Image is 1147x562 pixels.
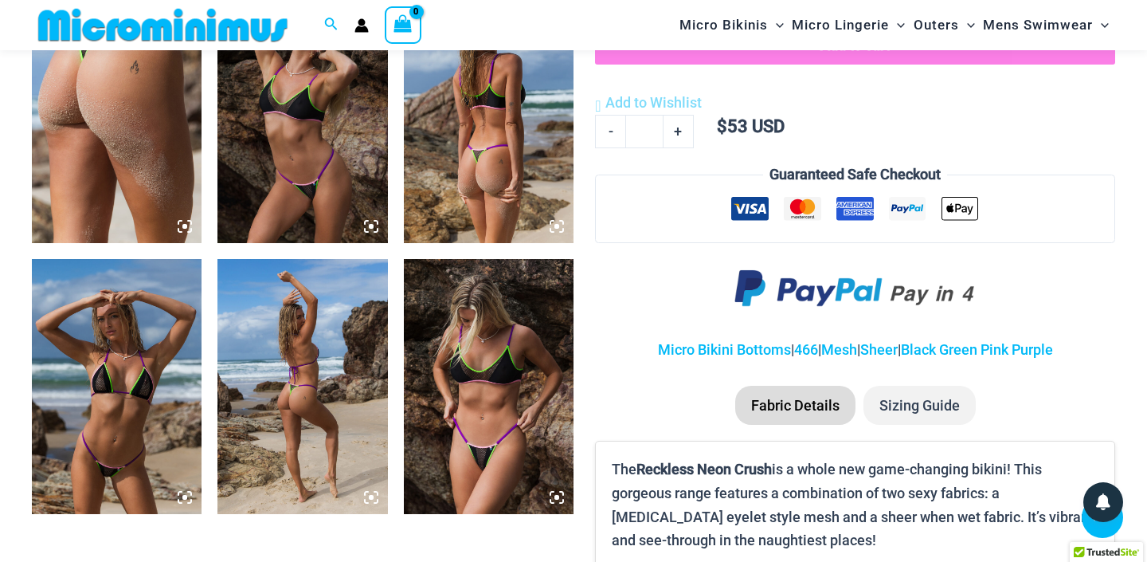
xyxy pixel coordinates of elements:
[979,5,1113,45] a: Mens SwimwearMenu ToggleMenu Toggle
[354,18,369,33] a: Account icon link
[939,341,977,358] a: Green
[595,338,1115,362] p: | | | |
[792,5,889,45] span: Micro Lingerie
[605,94,702,111] span: Add to Wishlist
[324,15,339,35] a: Search icon link
[981,341,1008,358] a: Pink
[404,259,573,514] img: Reckless Neon Crush Black Neon 349 Crop Top 466 Thong
[673,2,1115,48] nav: Site Navigation
[675,5,788,45] a: Micro BikinisMenu ToggleMenu Toggle
[612,458,1098,552] p: The is a whole new game-changing bikini! This gorgeous range features a combination of two sexy f...
[664,115,694,148] a: +
[983,5,1093,45] span: Mens Swimwear
[901,341,936,358] a: Black
[1093,5,1109,45] span: Menu Toggle
[914,5,959,45] span: Outers
[717,116,727,136] span: $
[658,341,791,358] a: Micro Bikini Bottoms
[32,259,202,514] img: Reckless Neon Crush Black Neon 306 Tri Top 466 Thong
[863,386,976,426] li: Sizing Guide
[768,5,784,45] span: Menu Toggle
[217,259,387,514] img: Reckless Neon Crush Black Neon 306 Tri Top 466 Thong
[860,341,898,358] a: Sheer
[821,341,857,358] a: Mesh
[679,5,768,45] span: Micro Bikinis
[788,5,909,45] a: Micro LingerieMenu ToggleMenu Toggle
[735,386,855,426] li: Fabric Details
[889,5,905,45] span: Menu Toggle
[595,91,701,115] a: Add to Wishlist
[636,461,772,478] b: Reckless Neon Crush
[763,163,947,187] legend: Guaranteed Safe Checkout
[910,5,979,45] a: OutersMenu ToggleMenu Toggle
[595,115,625,148] a: -
[959,5,975,45] span: Menu Toggle
[385,6,421,43] a: View Shopping Cart, empty
[717,116,785,136] bdi: 53 USD
[794,341,818,358] a: 466
[625,115,663,148] input: Product quantity
[32,7,294,43] img: MM SHOP LOGO FLAT
[1012,341,1053,358] a: Purple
